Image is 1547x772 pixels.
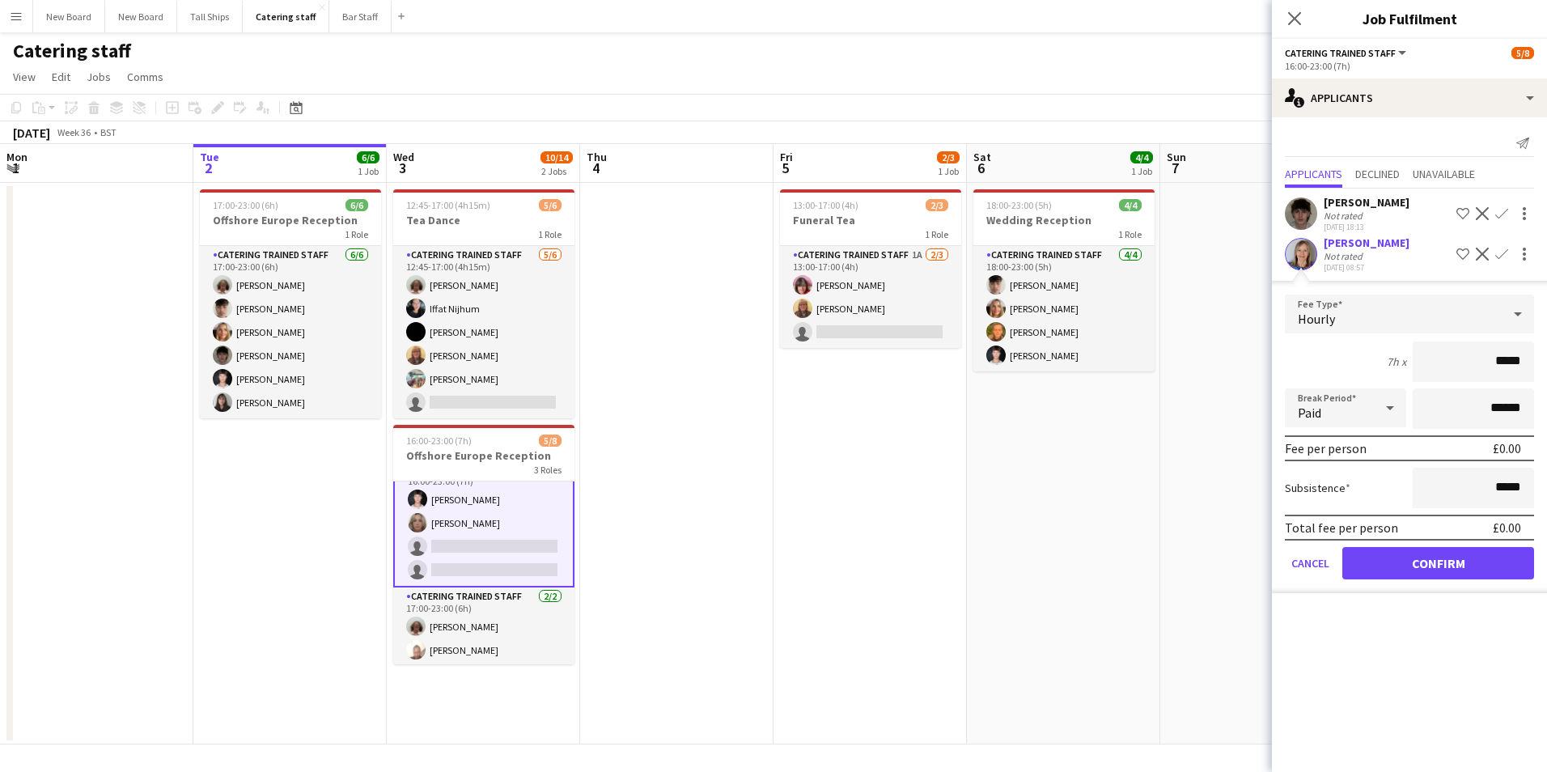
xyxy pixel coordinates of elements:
app-card-role: Catering trained staff5/612:45-17:00 (4h15m)[PERSON_NAME]Iffat Nijhum[PERSON_NAME][PERSON_NAME][P... [393,246,574,418]
span: 18:00-23:00 (5h) [986,199,1052,211]
a: View [6,66,42,87]
span: Wed [393,150,414,164]
button: New Board [105,1,177,32]
app-job-card: 16:00-23:00 (7h)5/8Offshore Europe Reception3 Roles[PERSON_NAME] Catering trained staff4A2/416:00... [393,425,574,664]
div: £0.00 [1493,440,1521,456]
span: 1 Role [345,228,368,240]
span: 6/6 [345,199,368,211]
h1: Catering staff [13,39,131,63]
span: 13:00-17:00 (4h) [793,199,858,211]
app-card-role: Catering trained staff1A2/313:00-17:00 (4h)[PERSON_NAME][PERSON_NAME] [780,246,961,348]
a: Jobs [80,66,117,87]
div: BST [100,126,117,138]
span: 2/3 [937,151,960,163]
app-job-card: 18:00-23:00 (5h)4/4Wedding Reception1 RoleCatering trained staff4/418:00-23:00 (5h)[PERSON_NAME][... [973,189,1155,371]
span: Fri [780,150,793,164]
span: View [13,70,36,84]
span: Tue [200,150,219,164]
app-card-role: Catering trained staff2/217:00-23:00 (6h)[PERSON_NAME][PERSON_NAME] [393,587,574,666]
span: 2/3 [926,199,948,211]
span: Edit [52,70,70,84]
button: Catering trained staff [1285,47,1409,59]
span: 5/8 [1511,47,1534,59]
span: 7 [1164,159,1186,177]
div: Fee per person [1285,440,1367,456]
span: Mon [6,150,28,164]
div: 2 Jobs [541,165,572,177]
div: [DATE] 08:57 [1324,262,1409,273]
span: 1 Role [1118,228,1142,240]
span: 1 [4,159,28,177]
span: Hourly [1298,311,1335,327]
div: Not rated [1324,250,1366,262]
label: Subsistence [1285,481,1350,495]
span: 1 Role [925,228,948,240]
span: 4/4 [1119,199,1142,211]
button: Catering staff [243,1,329,32]
button: Tall Ships [177,1,243,32]
span: Catering trained staff [1285,47,1396,59]
span: Sat [973,150,991,164]
div: [DATE] [13,125,50,141]
span: 4/4 [1130,151,1153,163]
span: 6 [971,159,991,177]
a: Edit [45,66,77,87]
span: 4 [584,159,607,177]
span: 1 Role [538,228,562,240]
div: 16:00-23:00 (7h) [1285,60,1534,72]
span: 16:00-23:00 (7h) [406,435,472,447]
div: £0.00 [1493,520,1521,536]
span: 6/6 [357,151,379,163]
app-card-role: Catering trained staff4/418:00-23:00 (5h)[PERSON_NAME][PERSON_NAME][PERSON_NAME][PERSON_NAME] [973,246,1155,371]
span: 5/8 [539,435,562,447]
span: Paid [1298,405,1321,421]
app-job-card: 17:00-23:00 (6h)6/6Offshore Europe Reception1 RoleCatering trained staff6/617:00-23:00 (6h)[PERSO... [200,189,381,418]
button: Bar Staff [329,1,392,32]
div: Applicants [1272,78,1547,117]
span: 5 [778,159,793,177]
button: Cancel [1285,547,1336,579]
button: New Board [33,1,105,32]
div: 7h x [1387,354,1406,369]
app-card-role: Catering trained staff6/617:00-23:00 (6h)[PERSON_NAME][PERSON_NAME][PERSON_NAME][PERSON_NAME][PER... [200,246,381,418]
span: 12:45-17:00 (4h15m) [406,199,490,211]
div: Not rated [1324,210,1366,222]
div: [DATE] 18:13 [1324,222,1409,232]
span: Declined [1355,168,1400,180]
h3: Wedding Reception [973,213,1155,227]
button: Confirm [1342,547,1534,579]
h3: Offshore Europe Reception [393,448,574,463]
app-job-card: 12:45-17:00 (4h15m)5/6Tea Dance1 RoleCatering trained staff5/612:45-17:00 (4h15m)[PERSON_NAME]Iff... [393,189,574,418]
h3: Job Fulfilment [1272,8,1547,29]
h3: Tea Dance [393,213,574,227]
app-job-card: 13:00-17:00 (4h)2/3Funeral Tea1 RoleCatering trained staff1A2/313:00-17:00 (4h)[PERSON_NAME][PERS... [780,189,961,348]
span: Thu [587,150,607,164]
a: Comms [121,66,170,87]
span: 2 [197,159,219,177]
span: Jobs [87,70,111,84]
span: Week 36 [53,126,94,138]
div: [PERSON_NAME] [1324,235,1409,250]
span: Unavailable [1413,168,1475,180]
span: Sun [1167,150,1186,164]
h3: Funeral Tea [780,213,961,227]
span: 17:00-23:00 (6h) [213,199,278,211]
div: 1 Job [938,165,959,177]
div: 1 Job [358,165,379,177]
span: Applicants [1285,168,1342,180]
div: [PERSON_NAME] [1324,195,1409,210]
span: 10/14 [540,151,573,163]
span: Comms [127,70,163,84]
h3: Offshore Europe Reception [200,213,381,227]
app-card-role: Catering trained staff4A2/416:00-23:00 (7h)[PERSON_NAME][PERSON_NAME] [393,459,574,587]
div: 1 Job [1131,165,1152,177]
span: 3 [391,159,414,177]
div: Total fee per person [1285,520,1398,536]
span: 5/6 [539,199,562,211]
span: 3 Roles [534,464,562,476]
